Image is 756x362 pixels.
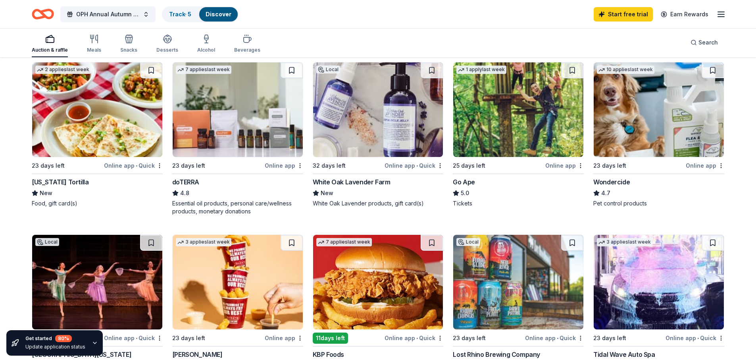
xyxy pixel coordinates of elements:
a: Image for Wondercide10 applieslast week23 days leftOnline appWondercide4.7Pet control products [593,62,724,207]
div: 23 days left [453,333,486,343]
a: Image for Go Ape1 applylast week25 days leftOnline appGo Ape5.0Tickets [453,62,584,207]
div: doTERRA [172,177,199,187]
div: 23 days left [593,333,626,343]
img: Image for Wondercide [594,62,724,157]
div: Online app Quick [104,161,163,170]
div: Desserts [156,47,178,53]
div: KBP Foods [313,350,344,359]
div: Online app Quick [385,161,443,170]
a: Discover [206,11,231,17]
a: Track· 5 [169,11,191,17]
div: 2 applies last week [35,66,91,74]
div: Online app Quick [525,333,584,343]
span: New [321,188,333,198]
span: • [416,335,418,341]
button: Auction & raffle [32,31,68,57]
div: Tickets [453,199,584,207]
div: Snacks [120,47,137,53]
div: Pet control products [593,199,724,207]
div: Update application status [25,344,85,350]
img: Image for California Tortilla [32,62,162,157]
span: 4.8 [180,188,189,198]
div: 11 days left [313,333,348,344]
a: Image for California Tortilla2 applieslast week23 days leftOnline app•Quick[US_STATE] TortillaNew... [32,62,163,207]
div: 25 days left [453,161,485,170]
div: 23 days left [32,161,65,170]
div: Local [35,238,59,246]
button: OPH Annual Autumn Online Auction [60,6,156,22]
span: • [416,163,418,169]
div: Alcohol [197,47,215,53]
div: White Oak Lavender products, gift card(s) [313,199,444,207]
div: Get started [25,335,85,342]
img: Image for Go Ape [453,62,583,157]
a: Home [32,5,54,23]
img: Image for White Oak Lavender Farm [313,62,443,157]
div: Meals [87,47,101,53]
span: • [697,335,699,341]
div: Online app [265,333,303,343]
div: Local [316,66,340,74]
img: Image for doTERRA [173,62,303,157]
div: 10 applies last week [597,66,654,74]
a: Image for doTERRA7 applieslast week23 days leftOnline appdoTERRA4.8Essential oil products, person... [172,62,303,215]
span: • [557,335,558,341]
div: Wondercide [593,177,630,187]
div: [PERSON_NAME] [172,350,223,359]
a: Earn Rewards [656,7,713,21]
a: Image for White Oak Lavender FarmLocal32 days leftOnline app•QuickWhite Oak Lavender FarmNewWhite... [313,62,444,207]
div: 23 days left [593,161,626,170]
a: Start free trial [594,7,653,21]
span: 4.7 [601,188,610,198]
div: White Oak Lavender Farm [313,177,391,187]
div: 3 applies last week [597,238,652,246]
span: Search [698,38,718,47]
div: Auction & raffle [32,47,68,53]
div: 7 applies last week [176,66,231,74]
button: Desserts [156,31,178,57]
div: Essential oil products, personal care/wellness products, monetary donations [172,199,303,215]
span: • [136,163,137,169]
div: Food, gift card(s) [32,199,163,207]
div: 23 days left [172,333,205,343]
button: Track· 5Discover [162,6,239,22]
img: Image for Sheetz [173,235,303,329]
img: Image for Tidal Wave Auto Spa [594,235,724,329]
span: OPH Annual Autumn Online Auction [76,10,140,19]
div: Go Ape [453,177,475,187]
div: 7 applies last week [316,238,372,246]
button: Meals [87,31,101,57]
div: 80 % [55,335,72,342]
div: 1 apply last week [456,66,506,74]
div: [US_STATE] Tortilla [32,177,88,187]
div: 3 applies last week [176,238,231,246]
img: Image for Lost Rhino Brewing Company [453,235,583,329]
div: Online app [545,161,584,170]
span: 5.0 [461,188,469,198]
div: 23 days left [172,161,205,170]
img: Image for Greater Washington Dance Center [32,235,162,329]
div: 32 days left [313,161,346,170]
div: Local [456,238,480,246]
button: Alcohol [197,31,215,57]
button: Snacks [120,31,137,57]
div: Online app Quick [385,333,443,343]
span: New [40,188,52,198]
div: Online app [686,161,724,170]
img: Image for KBP Foods [313,235,443,329]
div: Online app Quick [666,333,724,343]
button: Search [684,35,724,50]
button: Beverages [234,31,260,57]
span: • [136,335,137,341]
div: Tidal Wave Auto Spa [593,350,655,359]
div: Beverages [234,47,260,53]
div: Lost Rhino Brewing Company [453,350,540,359]
div: Online app [265,161,303,170]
